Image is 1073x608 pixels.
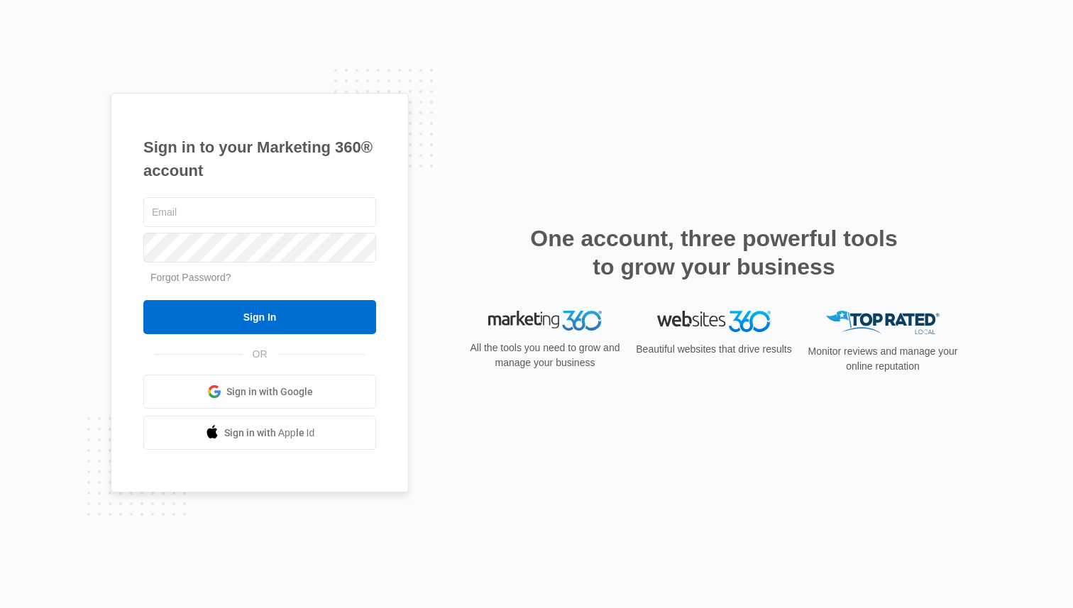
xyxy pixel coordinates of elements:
[143,416,376,450] a: Sign in with Apple Id
[634,342,793,357] p: Beautiful websites that drive results
[143,136,376,182] h1: Sign in to your Marketing 360® account
[243,347,277,362] span: OR
[803,344,962,374] p: Monitor reviews and manage your online reputation
[224,426,315,441] span: Sign in with Apple Id
[466,341,624,370] p: All the tools you need to grow and manage your business
[150,272,231,283] a: Forgot Password?
[526,224,902,281] h2: One account, three powerful tools to grow your business
[488,311,602,331] img: Marketing 360
[143,300,376,334] input: Sign In
[143,375,376,409] a: Sign in with Google
[226,385,313,399] span: Sign in with Google
[143,197,376,227] input: Email
[657,311,771,331] img: Websites 360
[826,311,940,334] img: Top Rated Local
